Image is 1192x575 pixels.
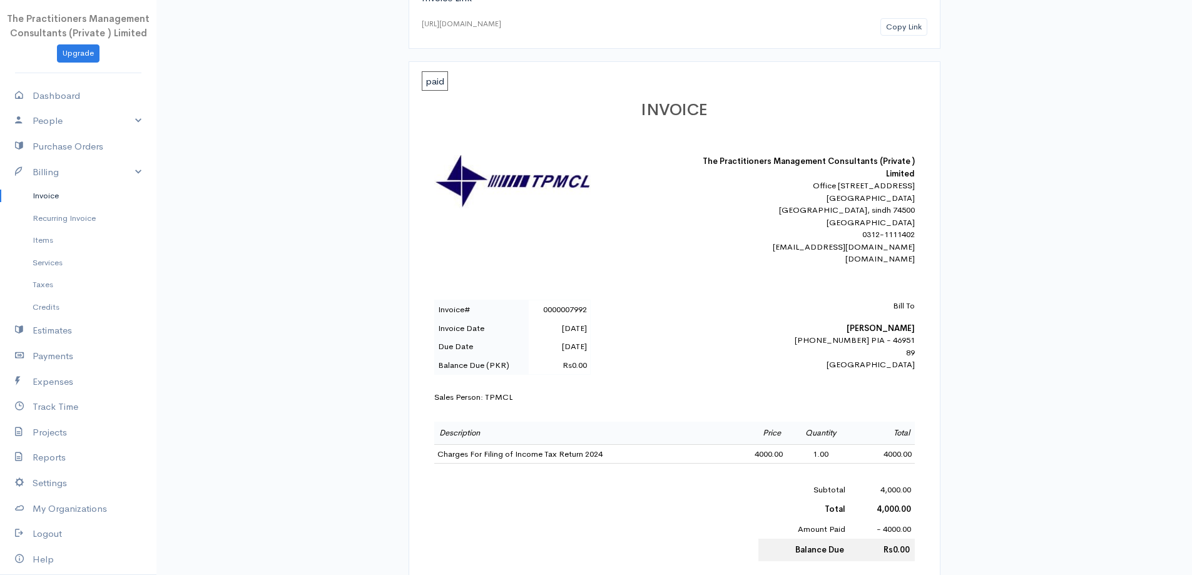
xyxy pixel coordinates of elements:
p: Bill To [696,300,915,312]
img: logo-30862.jpg [434,155,591,208]
td: Rs0.00 [849,539,914,561]
td: - 4000.00 [849,519,914,539]
span: paid [422,71,448,91]
td: Invoice Date [434,319,529,338]
h1: INVOICE [434,101,915,120]
a: Upgrade [57,44,99,63]
td: Quantity [786,422,855,444]
td: Invoice# [434,300,529,319]
b: [PERSON_NAME] [847,323,915,333]
td: [DATE] [529,319,590,338]
td: Description [434,422,728,444]
b: The Practitioners Management Consultants (Private ) Limited [703,156,915,179]
td: Balance Due (PKR) [434,356,529,375]
div: [PHONE_NUMBER] PIA - 46951 89 [GEOGRAPHIC_DATA] [696,300,915,371]
span: The Practitioners Management Consultants (Private ) Limited [7,13,150,39]
b: Total [825,504,845,514]
button: Copy Link [880,18,927,36]
td: 4000.00 [727,444,786,464]
div: Sales Person: TPMCL [434,391,915,404]
td: 4000.00 [855,444,914,464]
div: [URL][DOMAIN_NAME] [422,18,501,29]
td: [DATE] [529,337,590,356]
td: 4,000.00 [849,480,914,500]
div: Office [STREET_ADDRESS] [GEOGRAPHIC_DATA] [GEOGRAPHIC_DATA], sindh 74500 [GEOGRAPHIC_DATA] 0312-1... [696,180,915,265]
td: Amount Paid [758,519,850,539]
td: 1.00 [786,444,855,464]
td: Balance Due [758,539,850,561]
td: 0000007992 [529,300,590,319]
td: Price [727,422,786,444]
td: Total [855,422,914,444]
td: Subtotal [758,480,850,500]
td: Charges For Filing of Income Tax Return 2024 [434,444,728,464]
td: Due Date [434,337,529,356]
b: 4,000.00 [877,504,911,514]
td: Rs0.00 [529,356,590,375]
